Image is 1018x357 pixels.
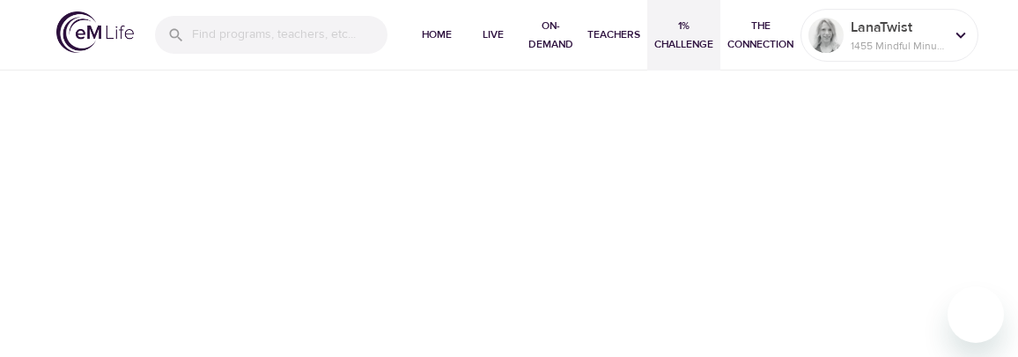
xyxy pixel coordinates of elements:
img: logo [56,11,134,53]
span: Teachers [587,26,640,44]
input: Find programs, teachers, etc... [192,16,387,54]
p: LanaTwist [851,17,944,38]
span: Live [472,26,514,44]
span: The Connection [727,17,793,54]
img: Remy Sharp [808,18,844,53]
span: 1% Challenge [654,17,713,54]
span: Home [416,26,458,44]
span: On-Demand [528,17,573,54]
p: 1455 Mindful Minutes [851,38,944,54]
iframe: Button to launch messaging window [948,286,1004,343]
